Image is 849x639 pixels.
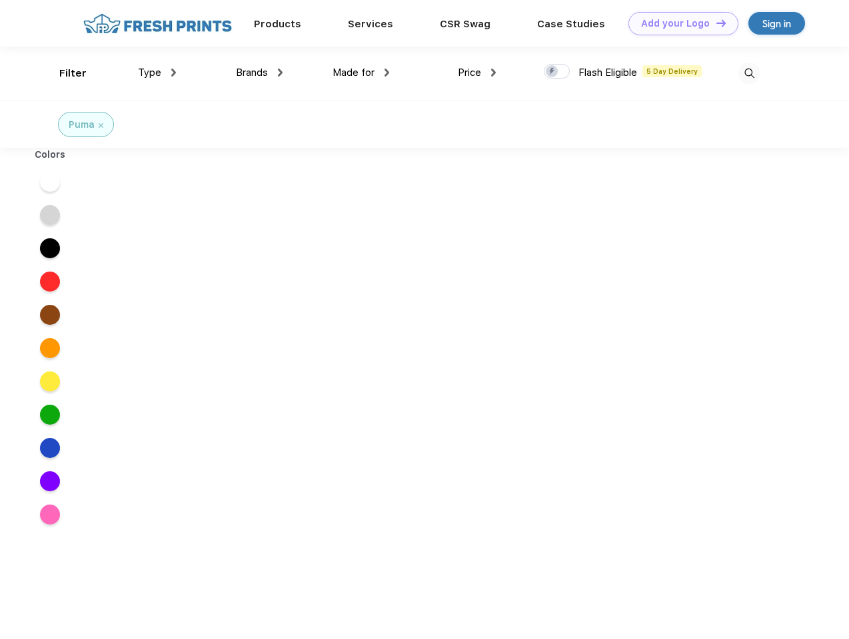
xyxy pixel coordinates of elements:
[762,16,791,31] div: Sign in
[25,148,76,162] div: Colors
[138,67,161,79] span: Type
[738,63,760,85] img: desktop_search.svg
[59,66,87,81] div: Filter
[69,118,95,132] div: Puma
[236,67,268,79] span: Brands
[385,69,389,77] img: dropdown.png
[491,69,496,77] img: dropdown.png
[99,123,103,128] img: filter_cancel.svg
[348,18,393,30] a: Services
[716,19,726,27] img: DT
[79,12,236,35] img: fo%20logo%202.webp
[578,67,637,79] span: Flash Eligible
[641,18,710,29] div: Add your Logo
[440,18,490,30] a: CSR Swag
[333,67,375,79] span: Made for
[748,12,805,35] a: Sign in
[254,18,301,30] a: Products
[171,69,176,77] img: dropdown.png
[642,65,702,77] span: 5 Day Delivery
[278,69,283,77] img: dropdown.png
[458,67,481,79] span: Price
